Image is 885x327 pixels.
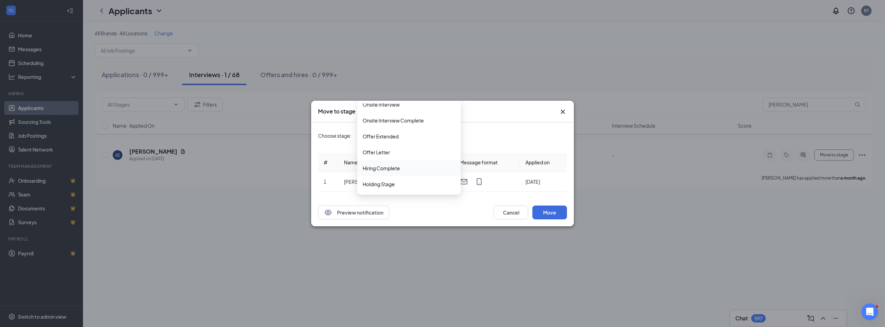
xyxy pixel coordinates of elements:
td: [DATE] [520,172,567,192]
svg: Cross [559,108,567,116]
svg: Eye [324,208,332,217]
svg: Email [460,178,468,186]
span: Onsite Interview [363,101,400,108]
span: Offer Letter [363,148,390,156]
th: Message format [454,153,520,172]
span: 1 [324,179,326,185]
h3: Move to stage [318,108,355,115]
th: Applied on [520,153,567,172]
button: Close [559,108,567,116]
span: Onsite Interview Complete [363,117,424,124]
th: # [318,153,338,172]
span: Holding Stage [363,180,395,188]
span: Hiring Complete [363,164,400,172]
button: Move [532,206,567,219]
td: [PERSON_NAME] [338,172,406,192]
button: EyePreview notification [318,206,389,219]
th: Name [338,153,406,172]
span: Offer Extended [363,133,399,140]
span: Choose stage: [318,132,352,139]
iframe: Intercom live chat [861,303,878,320]
button: Cancel [494,206,528,219]
svg: MobileSms [475,178,483,186]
